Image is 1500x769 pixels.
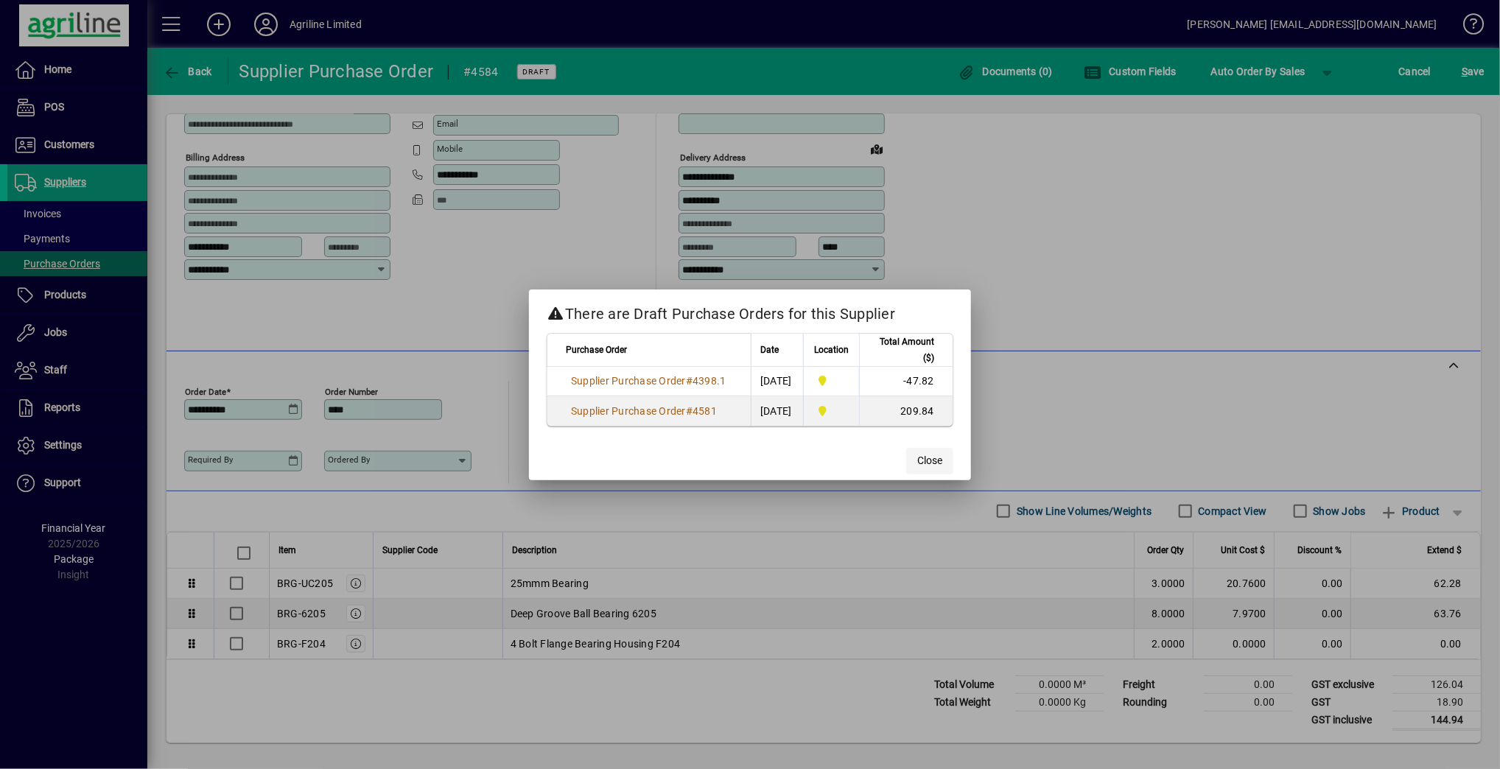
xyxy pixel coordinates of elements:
[566,342,627,358] span: Purchase Order
[571,405,686,417] span: Supplier Purchase Order
[566,373,732,389] a: Supplier Purchase Order#4398.1
[751,367,803,396] td: [DATE]
[693,405,717,417] span: 4581
[760,342,779,358] span: Date
[566,403,722,419] a: Supplier Purchase Order#4581
[814,342,849,358] span: Location
[859,367,953,396] td: -47.82
[869,334,934,366] span: Total Amount ($)
[686,405,693,417] span: #
[859,396,953,426] td: 209.84
[906,448,953,474] button: Close
[571,375,686,387] span: Supplier Purchase Order
[751,396,803,426] td: [DATE]
[813,403,850,419] span: Dargaville
[813,373,850,389] span: Dargaville
[693,375,726,387] span: 4398.1
[529,289,971,332] h2: There are Draft Purchase Orders for this Supplier
[686,375,693,387] span: #
[917,453,942,468] span: Close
